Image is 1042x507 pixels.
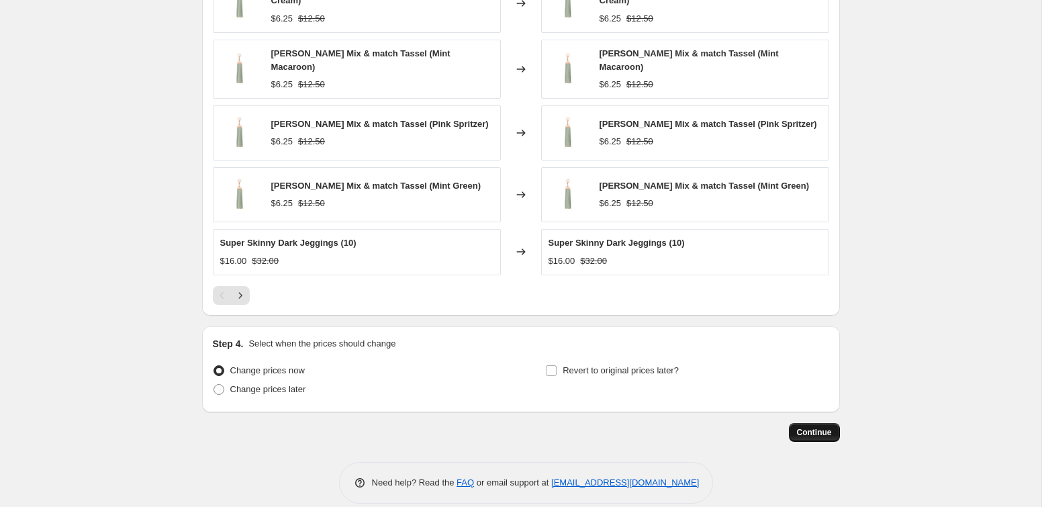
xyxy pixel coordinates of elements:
nav: Pagination [213,286,250,305]
img: mint-macaroon_80x.jpg [220,49,260,89]
span: Revert to original prices later? [563,365,679,375]
img: mint-macaroon_80x.jpg [549,175,589,215]
strike: $12.50 [298,12,325,26]
span: or email support at [474,477,551,488]
div: $6.25 [271,135,293,148]
div: $6.25 [600,197,622,210]
div: $6.25 [271,12,293,26]
span: [PERSON_NAME] Mix & match Tassel (Mint Macaroon) [600,48,779,72]
div: $16.00 [220,255,247,268]
span: [PERSON_NAME] Mix & match Tassel (Pink Spritzer) [271,119,489,129]
span: [PERSON_NAME] Mix & match Tassel (Mint Macaroon) [271,48,451,72]
span: Change prices later [230,384,306,394]
div: $16.00 [549,255,575,268]
img: mint-macaroon_80x.jpg [220,175,260,215]
button: Continue [789,423,840,442]
span: Continue [797,427,832,438]
span: [PERSON_NAME] Mix & match Tassel (Pink Spritzer) [600,119,817,129]
span: [PERSON_NAME] Mix & match Tassel (Mint Green) [271,181,481,191]
div: $6.25 [600,78,622,91]
span: Need help? Read the [372,477,457,488]
span: Super Skinny Dark Jeggings (10) [220,238,357,248]
span: [PERSON_NAME] Mix & match Tassel (Mint Green) [600,181,810,191]
a: [EMAIL_ADDRESS][DOMAIN_NAME] [551,477,699,488]
strike: $32.00 [580,255,607,268]
img: mint-macaroon_80x.jpg [549,49,589,89]
span: Change prices now [230,365,305,375]
img: mint-macaroon_80x.jpg [220,113,260,153]
div: $6.25 [600,135,622,148]
strike: $12.50 [626,135,653,148]
img: mint-macaroon_80x.jpg [549,113,589,153]
strike: $12.50 [626,12,653,26]
strike: $12.50 [298,197,325,210]
strike: $12.50 [626,78,653,91]
strike: $12.50 [298,78,325,91]
div: $6.25 [271,197,293,210]
h2: Step 4. [213,337,244,351]
p: Select when the prices should change [248,337,395,351]
a: FAQ [457,477,474,488]
strike: $32.00 [252,255,279,268]
strike: $12.50 [298,135,325,148]
button: Next [231,286,250,305]
div: $6.25 [600,12,622,26]
div: $6.25 [271,78,293,91]
span: Super Skinny Dark Jeggings (10) [549,238,685,248]
strike: $12.50 [626,197,653,210]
